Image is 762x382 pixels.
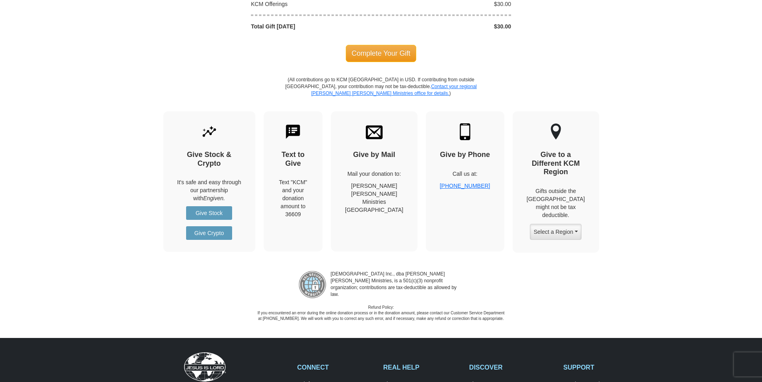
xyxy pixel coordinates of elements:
p: Call us at: [440,170,490,178]
span: Complete Your Gift [346,45,417,62]
h4: Give to a Different KCM Region [527,151,585,177]
img: mobile.svg [457,123,473,140]
img: refund-policy [299,271,327,299]
p: It's safe and easy through our partnership with [177,178,241,202]
h2: CONNECT [297,364,375,371]
button: Select a Region [530,224,581,240]
h4: Text to Give [278,151,309,168]
a: [PHONE_NUMBER] [440,183,490,189]
h4: Give by Phone [440,151,490,159]
i: Engiven. [203,195,225,201]
a: Give Stock [186,206,232,220]
img: text-to-give.svg [285,123,301,140]
img: envelope.svg [366,123,383,140]
h2: SUPPORT [563,364,641,371]
p: Gifts outside the [GEOGRAPHIC_DATA] might not be tax deductible. [527,187,585,219]
h2: REAL HELP [383,364,461,371]
div: Total Gift [DATE] [247,22,381,30]
p: (All contributions go to KCM [GEOGRAPHIC_DATA] in USD. If contributing from outside [GEOGRAPHIC_D... [285,76,477,111]
p: Mail your donation to: [345,170,403,178]
div: $30.00 [381,22,515,30]
p: [DEMOGRAPHIC_DATA] Inc., dba [PERSON_NAME] [PERSON_NAME] Ministries, is a 501(c)(3) nonprofit org... [327,271,463,299]
img: other-region [550,123,561,140]
div: Text "KCM" and your donation amount to 36609 [278,178,309,218]
h2: DISCOVER [469,364,555,371]
a: Contact your regional [PERSON_NAME] [PERSON_NAME] Ministries office for details. [311,84,477,96]
p: [PERSON_NAME] [PERSON_NAME] Ministries [GEOGRAPHIC_DATA] [345,182,403,214]
p: Refund Policy: If you encountered an error during the online donation process or in the donation ... [257,305,505,322]
a: Give Crypto [186,226,232,240]
h4: Give Stock & Crypto [177,151,241,168]
img: give-by-stock.svg [201,123,218,140]
h4: Give by Mail [345,151,403,159]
